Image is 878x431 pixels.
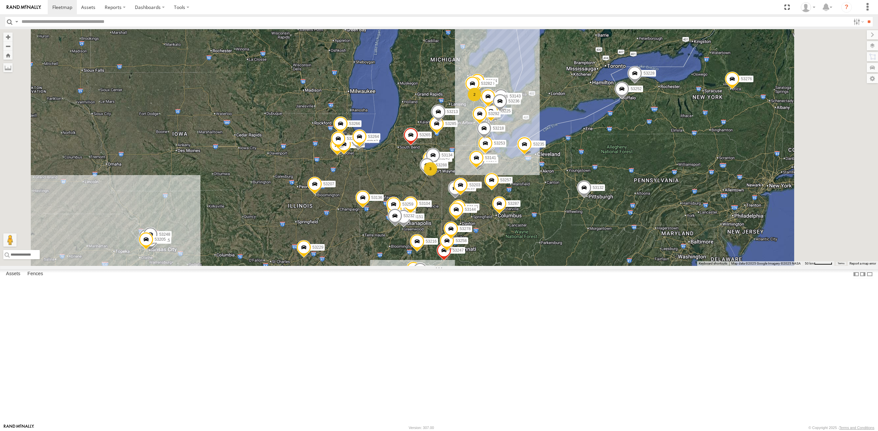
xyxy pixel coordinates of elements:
[494,141,505,146] span: 53253
[412,215,423,219] span: 53151
[808,426,874,430] div: © Copyright 2025 -
[424,162,437,175] div: 3
[419,201,430,206] span: 53104
[404,214,414,218] span: 53232
[533,142,544,147] span: 53235
[493,126,504,131] span: 53218
[508,202,519,206] span: 53287
[3,32,13,41] button: Zoom in
[643,71,654,76] span: 53228
[469,183,480,187] span: 53203
[409,426,434,430] div: Version: 307.00
[3,233,17,247] button: Drag Pegman onto the map to open Street View
[445,121,456,126] span: 53285
[4,424,34,431] a: Visit our Website
[731,262,801,265] span: Map data ©2025 Google Imagery ©2025 NASA
[159,232,170,237] span: 53248
[323,182,334,186] span: 53207
[850,262,876,265] a: Report a map error
[851,17,865,27] label: Search Filter Options
[483,82,494,86] span: 53240
[866,269,873,279] label: Hide Summary Table
[741,77,752,81] span: 53276
[426,239,437,244] span: 53216
[509,99,520,103] span: 53236
[699,261,727,266] button: Keyboard shortcuts
[488,112,499,116] span: 53292
[453,248,464,253] span: 53247
[500,178,511,182] span: 53257
[349,121,360,126] span: 53266
[631,87,641,91] span: 53252
[486,79,497,84] span: 53244
[3,41,13,51] button: Zoom out
[456,238,466,243] span: 53258
[460,227,470,231] span: 53278
[14,17,19,27] label: Search Query
[436,163,447,167] span: 53288
[839,426,874,430] a: Terms and Conditions
[447,110,458,114] span: 53213
[841,2,852,13] i: ?
[510,94,521,98] span: 53143
[481,81,492,86] span: 53282
[371,195,382,200] span: 53136
[853,269,859,279] label: Dock Summary Table to the Left
[859,269,866,279] label: Dock Summary Table to the Right
[3,63,13,72] label: Measure
[7,5,41,10] img: rand-logo.svg
[838,262,845,265] a: Terms (opens in new tab)
[465,207,476,212] span: 53144
[497,94,508,99] span: 53126
[24,270,46,279] label: Fences
[419,133,430,138] span: 53265
[798,2,818,12] div: Miky Transport
[402,202,413,207] span: 53259
[803,261,834,266] button: Map Scale: 50 km per 51 pixels
[155,237,166,242] span: 53205
[442,153,453,158] span: 53134
[593,185,604,190] span: 53132
[867,74,878,83] label: Map Settings
[368,134,379,139] span: 53264
[485,156,496,160] span: 53141
[3,51,13,60] button: Zoom Home
[312,245,323,250] span: 53229
[3,270,24,279] label: Assets
[467,205,478,209] span: 53140
[805,262,814,265] span: 50 km
[468,88,481,101] div: 2
[347,136,358,141] span: 53290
